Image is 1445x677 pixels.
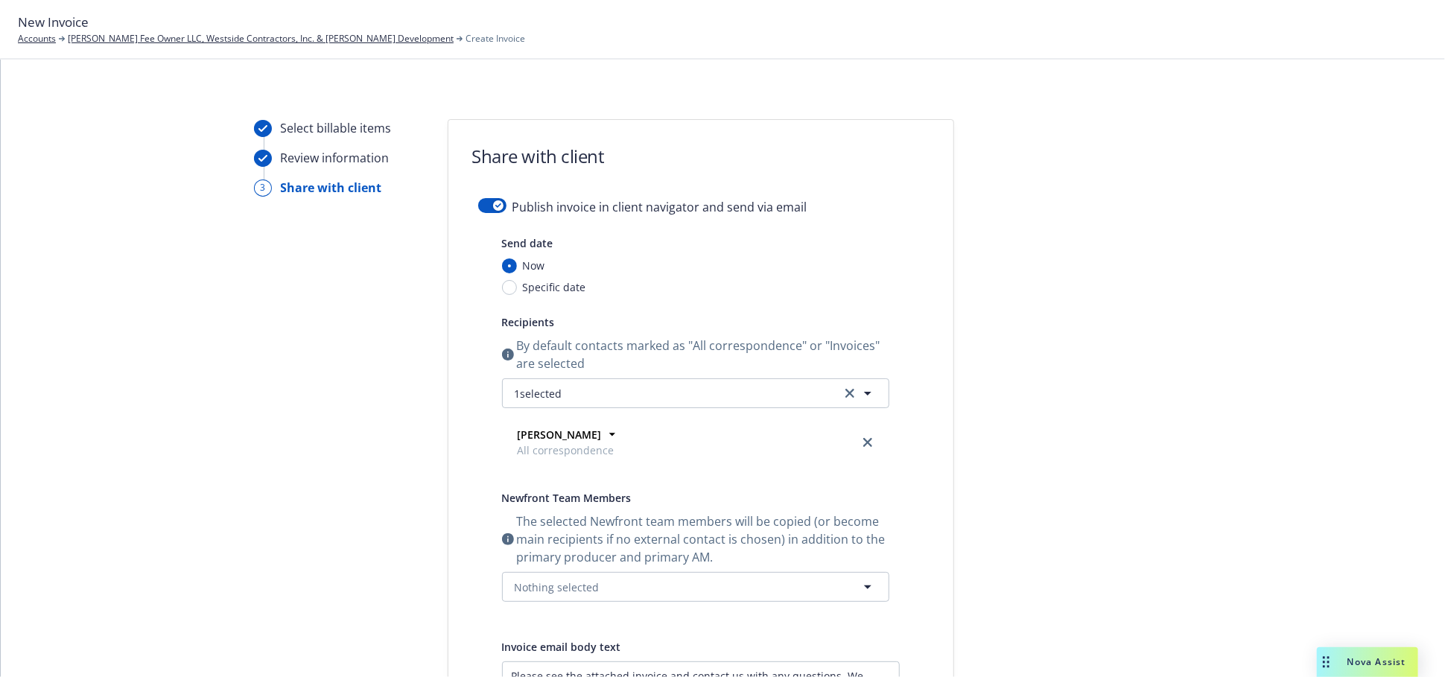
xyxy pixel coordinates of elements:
[502,258,517,273] input: Now
[841,384,859,402] a: clear selection
[515,579,600,595] span: Nothing selected
[502,572,889,602] button: Nothing selected
[518,428,602,442] strong: [PERSON_NAME]
[523,258,545,273] span: Now
[518,442,614,458] span: All correspondence
[502,280,517,295] input: Specific date
[254,179,272,197] div: 3
[18,13,89,32] span: New Invoice
[466,32,525,45] span: Create Invoice
[281,119,392,137] div: Select billable items
[68,32,454,45] a: [PERSON_NAME] Fee Owner LLC, Westside Contractors, Inc. & [PERSON_NAME] Development
[502,378,889,408] button: 1selectedclear selection
[502,315,555,329] span: Recipients
[502,236,553,250] span: Send date
[472,144,605,168] h1: Share with client
[281,179,382,197] div: Share with client
[281,149,390,167] div: Review information
[502,640,621,654] span: Invoice email body text
[515,386,562,401] span: 1 selected
[859,433,877,451] a: close
[523,279,586,295] span: Specific date
[1347,655,1406,668] span: Nova Assist
[1317,647,1336,677] div: Drag to move
[18,32,56,45] a: Accounts
[512,198,807,216] span: Publish invoice in client navigator and send via email
[517,337,889,372] span: By default contacts marked as "All correspondence" or "Invoices" are selected
[517,512,889,566] span: The selected Newfront team members will be copied (or become main recipients if no external conta...
[502,491,632,505] span: Newfront Team Members
[1317,647,1418,677] button: Nova Assist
